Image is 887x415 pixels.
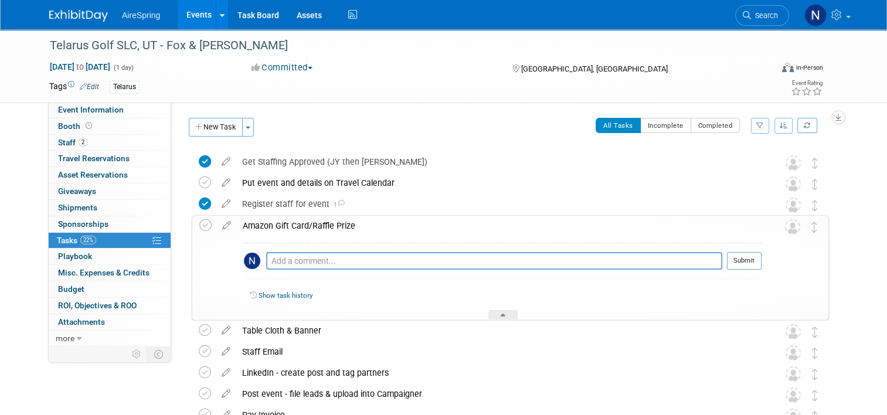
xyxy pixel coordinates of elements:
[236,384,762,404] div: Post event - file leads & upload into Campaigner
[58,105,124,114] span: Event Information
[812,158,818,169] i: Move task
[49,118,171,134] a: Booth
[237,216,762,236] div: Amazon Gift Card/Raffle Prize
[812,179,818,190] i: Move task
[691,118,740,133] button: Completed
[110,81,140,93] div: Telarus
[49,135,171,151] a: Staff2
[74,62,86,72] span: to
[216,346,236,357] a: edit
[49,331,171,346] a: more
[812,369,818,380] i: Move task
[216,199,236,209] a: edit
[727,252,762,270] button: Submit
[782,63,794,72] img: Format-Inperson.png
[735,5,789,26] a: Search
[812,348,818,359] i: Move task
[49,10,108,22] img: ExhibitDay
[786,198,801,213] img: Unassigned
[83,121,94,130] span: Booth not reserved yet
[786,345,801,360] img: Unassigned
[79,138,87,147] span: 2
[58,203,97,212] span: Shipments
[812,200,818,211] i: Move task
[49,265,171,281] a: Misc. Expenses & Credits
[49,102,171,118] a: Event Information
[236,152,762,172] div: Get Staffing Approved (JY then [PERSON_NAME])
[216,220,237,231] a: edit
[811,222,817,233] i: Move task
[804,4,827,26] img: Natalie Pyron
[596,118,641,133] button: All Tasks
[49,62,111,72] span: [DATE] [DATE]
[812,326,818,338] i: Move task
[49,298,171,314] a: ROI, Objectives & ROO
[329,201,345,209] span: 1
[58,284,84,294] span: Budget
[58,317,105,326] span: Attachments
[785,219,800,234] img: Unassigned
[216,178,236,188] a: edit
[80,83,99,91] a: Edit
[521,64,668,73] span: [GEOGRAPHIC_DATA], [GEOGRAPHIC_DATA]
[216,389,236,399] a: edit
[786,155,801,171] img: Unassigned
[49,281,171,297] a: Budget
[259,291,312,300] a: Show task history
[49,167,171,183] a: Asset Reservations
[236,363,762,383] div: LinkedIn - create post and tag partners
[113,64,134,72] span: (1 day)
[58,268,149,277] span: Misc. Expenses & Credits
[80,236,96,244] span: 22%
[786,366,801,382] img: Unassigned
[49,249,171,264] a: Playbook
[58,154,130,163] span: Travel Reservations
[796,63,823,72] div: In-Person
[812,390,818,401] i: Move task
[216,368,236,378] a: edit
[49,183,171,199] a: Giveaways
[709,61,823,79] div: Event Format
[58,219,108,229] span: Sponsorships
[127,346,147,362] td: Personalize Event Tab Strip
[236,194,762,214] div: Register staff for event
[236,342,762,362] div: Staff Email
[147,346,171,362] td: Toggle Event Tabs
[58,186,96,196] span: Giveaways
[786,324,801,339] img: Unassigned
[49,151,171,166] a: Travel Reservations
[640,118,691,133] button: Incomplete
[58,121,94,131] span: Booth
[236,173,762,193] div: Put event and details on Travel Calendar
[49,314,171,330] a: Attachments
[58,170,128,179] span: Asset Reservations
[786,387,801,403] img: Unassigned
[49,233,171,249] a: Tasks22%
[58,138,87,147] span: Staff
[58,251,92,261] span: Playbook
[189,118,243,137] button: New Task
[791,80,823,86] div: Event Rating
[236,321,762,341] div: Table Cloth & Banner
[49,216,171,232] a: Sponsorships
[751,11,778,20] span: Search
[56,334,74,343] span: more
[247,62,317,74] button: Committed
[49,200,171,216] a: Shipments
[49,80,99,94] td: Tags
[216,325,236,336] a: edit
[786,176,801,192] img: Unassigned
[46,35,757,56] div: Telarus Golf SLC, UT - Fox & [PERSON_NAME]
[244,253,260,269] img: Natalie Pyron
[797,118,817,133] a: Refresh
[216,157,236,167] a: edit
[58,301,137,310] span: ROI, Objectives & ROO
[122,11,160,20] span: AireSpring
[57,236,96,245] span: Tasks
